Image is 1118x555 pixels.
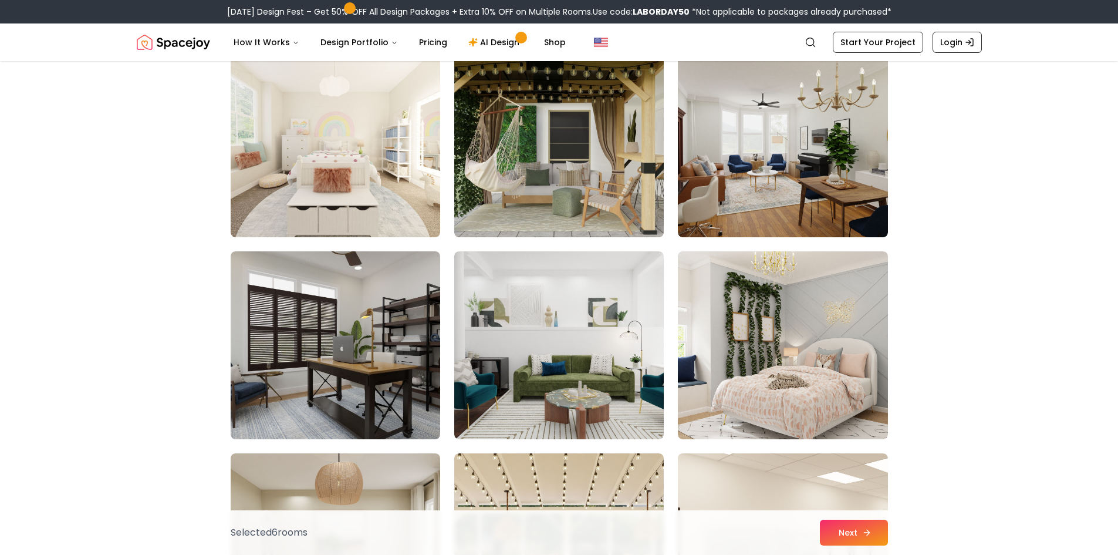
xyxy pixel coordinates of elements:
[231,251,440,439] img: Room room-73
[137,23,982,61] nav: Global
[137,31,210,54] img: Spacejoy Logo
[231,49,440,237] img: Room room-70
[833,32,923,53] a: Start Your Project
[410,31,457,54] a: Pricing
[454,251,664,439] img: Room room-74
[678,49,887,237] img: Room room-72
[594,35,608,49] img: United States
[311,31,407,54] button: Design Portfolio
[690,6,891,18] span: *Not applicable to packages already purchased*
[231,526,308,540] p: Selected 6 room s
[227,6,891,18] div: [DATE] Design Fest – Get 50% OFF All Design Packages + Extra 10% OFF on Multiple Rooms.
[593,6,690,18] span: Use code:
[820,520,888,546] button: Next
[535,31,575,54] a: Shop
[224,31,575,54] nav: Main
[933,32,982,53] a: Login
[633,6,690,18] b: LABORDAY50
[459,31,532,54] a: AI Design
[454,49,664,237] img: Room room-71
[224,31,309,54] button: How It Works
[678,251,887,439] img: Room room-75
[137,31,210,54] a: Spacejoy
